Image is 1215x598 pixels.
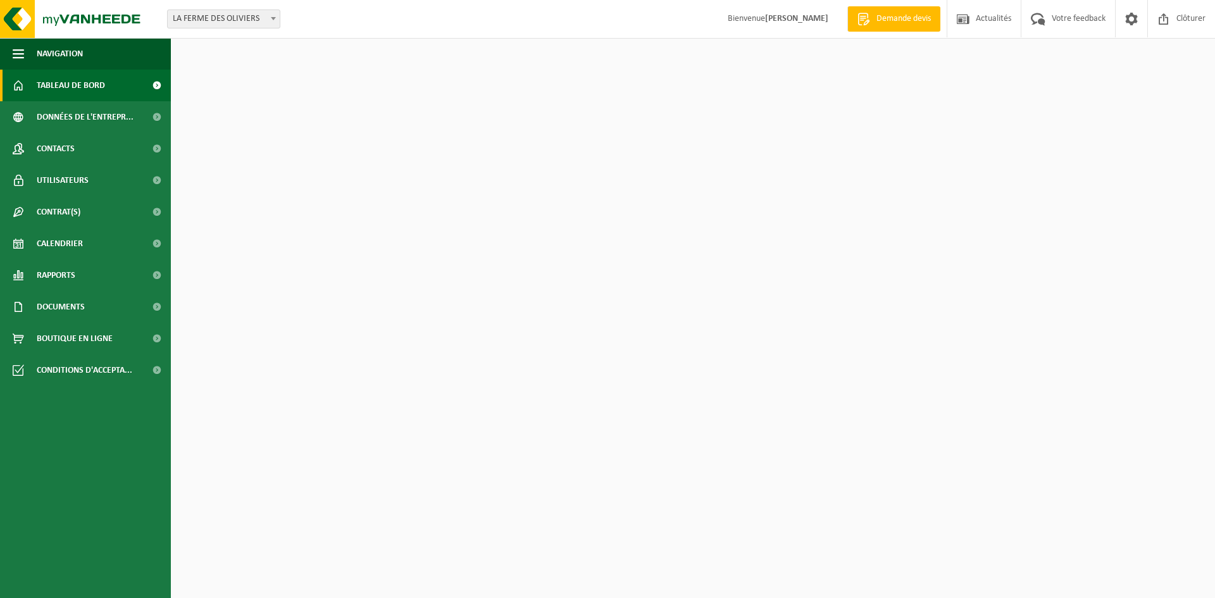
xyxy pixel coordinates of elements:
span: Rapports [37,259,75,291]
span: LA FERME DES OLIVIERS [168,10,280,28]
span: Documents [37,291,85,323]
span: Calendrier [37,228,83,259]
span: Contacts [37,133,75,165]
span: Tableau de bord [37,70,105,101]
span: LA FERME DES OLIVIERS [167,9,280,28]
span: Boutique en ligne [37,323,113,354]
span: Demande devis [873,13,934,25]
span: Navigation [37,38,83,70]
span: Données de l'entrepr... [37,101,134,133]
span: Contrat(s) [37,196,80,228]
strong: [PERSON_NAME] [765,14,828,23]
span: Conditions d'accepta... [37,354,132,386]
a: Demande devis [847,6,940,32]
span: Utilisateurs [37,165,89,196]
